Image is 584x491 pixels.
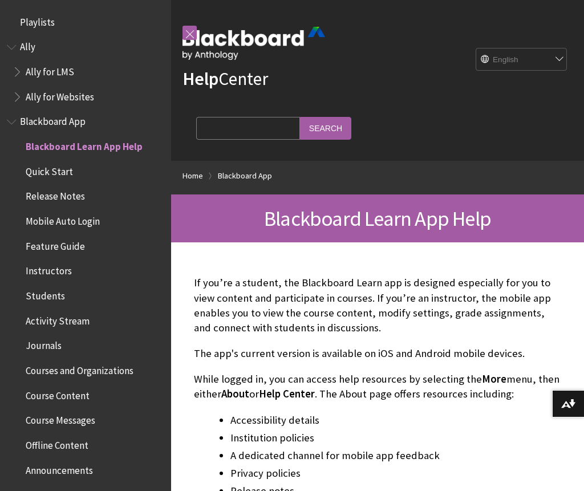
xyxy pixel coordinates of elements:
[194,346,561,361] p: The app's current version is available on iOS and Android mobile devices.
[26,237,85,252] span: Feature Guide
[300,117,351,139] input: Search
[230,465,561,481] li: Privacy policies
[20,13,55,28] span: Playlists
[476,48,567,71] select: Site Language Selector
[230,448,561,464] li: A dedicated channel for mobile app feedback
[26,212,100,227] span: Mobile Auto Login
[26,411,95,427] span: Course Messages
[26,162,73,177] span: Quick Start
[26,286,65,302] span: Students
[26,311,90,327] span: Activity Stream
[182,27,325,60] img: Blackboard by Anthology
[26,361,133,376] span: Courses and Organizations
[218,169,272,183] a: Blackboard App
[26,386,90,401] span: Course Content
[26,461,93,476] span: Announcements
[182,67,218,90] strong: Help
[482,372,506,386] span: More
[221,387,249,400] span: About
[264,205,491,232] span: Blackboard Learn App Help
[26,436,88,451] span: Offline Content
[230,412,561,428] li: Accessibility details
[182,67,268,90] a: HelpCenter
[26,137,143,152] span: Blackboard Learn App Help
[194,275,561,335] p: If you’re a student, the Blackboard Learn app is designed especially for you to view content and ...
[26,87,94,103] span: Ally for Websites
[7,38,164,107] nav: Book outline for Anthology Ally Help
[194,372,561,401] p: While logged in, you can access help resources by selecting the menu, then either or . The About ...
[26,62,74,78] span: Ally for LMS
[26,262,72,277] span: Instructors
[7,13,164,32] nav: Book outline for Playlists
[20,38,35,53] span: Ally
[230,430,561,446] li: Institution policies
[182,169,203,183] a: Home
[26,336,62,352] span: Journals
[20,112,86,128] span: Blackboard App
[26,187,85,202] span: Release Notes
[259,387,315,400] span: Help Center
